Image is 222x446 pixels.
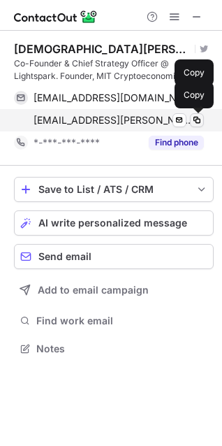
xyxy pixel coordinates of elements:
[34,92,193,104] span: [EMAIL_ADDRESS][DOMAIN_NAME]
[36,315,208,327] span: Find work email
[14,244,214,269] button: Send email
[14,339,214,359] button: Notes
[38,251,91,262] span: Send email
[149,136,204,150] button: Reveal Button
[14,8,98,25] img: ContactOut v5.3.10
[14,278,214,303] button: Add to email campaign
[14,57,214,82] div: Co-Founder & Chief Strategy Officer @ Lightspark. Founder, MIT Cryptoeconomics Lab.
[38,217,187,229] span: AI write personalized message
[14,177,214,202] button: save-profile-one-click
[38,184,189,195] div: Save to List / ATS / CRM
[34,114,193,127] span: [EMAIL_ADDRESS][PERSON_NAME][DOMAIN_NAME]
[14,311,214,331] button: Find work email
[36,343,208,355] span: Notes
[38,285,149,296] span: Add to email campaign
[14,210,214,236] button: AI write personalized message
[14,42,191,56] div: [DEMOGRAPHIC_DATA][PERSON_NAME]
